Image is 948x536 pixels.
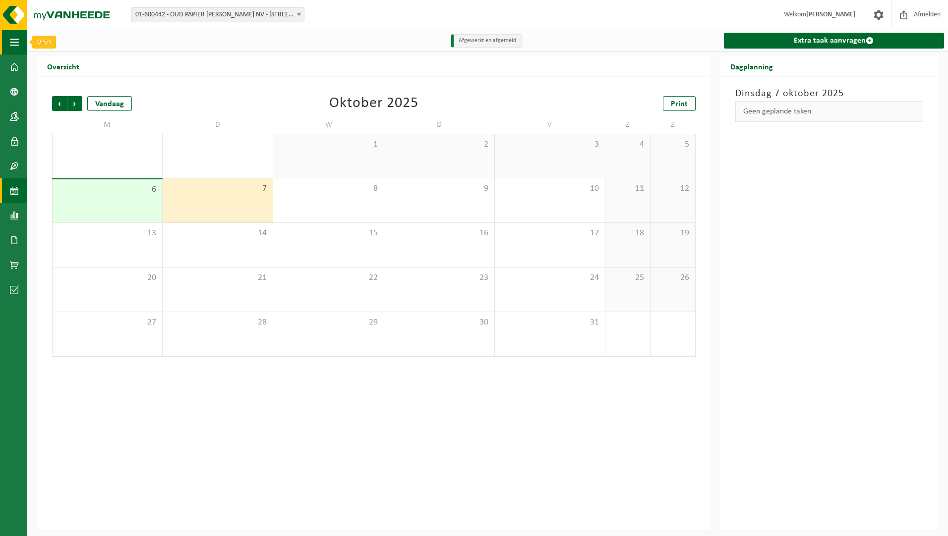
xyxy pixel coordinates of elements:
td: Z [651,116,696,134]
span: 21 [168,272,268,283]
span: 17 [500,228,600,239]
span: 4 [610,139,645,150]
span: 12 [655,183,690,194]
h2: Overzicht [37,56,89,76]
span: 18 [610,228,645,239]
span: 1 [278,139,378,150]
td: V [495,116,605,134]
div: Vandaag [87,96,132,111]
span: 2 [389,139,489,150]
h3: Dinsdag 7 oktober 2025 [735,86,923,101]
span: 9 [389,183,489,194]
span: 14 [168,228,268,239]
span: 23 [389,272,489,283]
span: 30 [389,317,489,328]
td: D [163,116,273,134]
h2: Dagplanning [720,56,783,76]
span: 16 [389,228,489,239]
td: W [273,116,384,134]
span: 6 [58,184,157,195]
span: 20 [58,272,157,283]
span: 7 [168,183,268,194]
strong: [PERSON_NAME] [806,11,856,18]
span: 25 [610,272,645,283]
span: 28 [168,317,268,328]
span: 29 [278,317,378,328]
span: 27 [58,317,157,328]
span: 22 [278,272,378,283]
td: M [52,116,163,134]
span: 5 [655,139,690,150]
span: 01-600442 - OUD PAPIER JOZEF MICHEL NV - 2920 KALMTHOUT, BRASSCHAATSTEENWEG 300 [131,7,304,22]
a: Print [663,96,696,111]
div: Geen geplande taken [735,101,923,122]
span: 26 [655,272,690,283]
span: Vorige [52,96,67,111]
li: Afgewerkt en afgemeld [451,34,522,48]
div: Oktober 2025 [329,96,418,111]
span: 24 [500,272,600,283]
span: 3 [500,139,600,150]
span: 13 [58,228,157,239]
span: Volgende [67,96,82,111]
span: 19 [655,228,690,239]
span: 10 [500,183,600,194]
td: Z [605,116,651,134]
td: D [384,116,495,134]
span: Print [671,100,688,108]
span: 01-600442 - OUD PAPIER JOZEF MICHEL NV - 2920 KALMTHOUT, BRASSCHAATSTEENWEG 300 [131,8,304,22]
a: Extra taak aanvragen [724,33,944,49]
span: 11 [610,183,645,194]
span: 8 [278,183,378,194]
span: 31 [500,317,600,328]
span: 15 [278,228,378,239]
